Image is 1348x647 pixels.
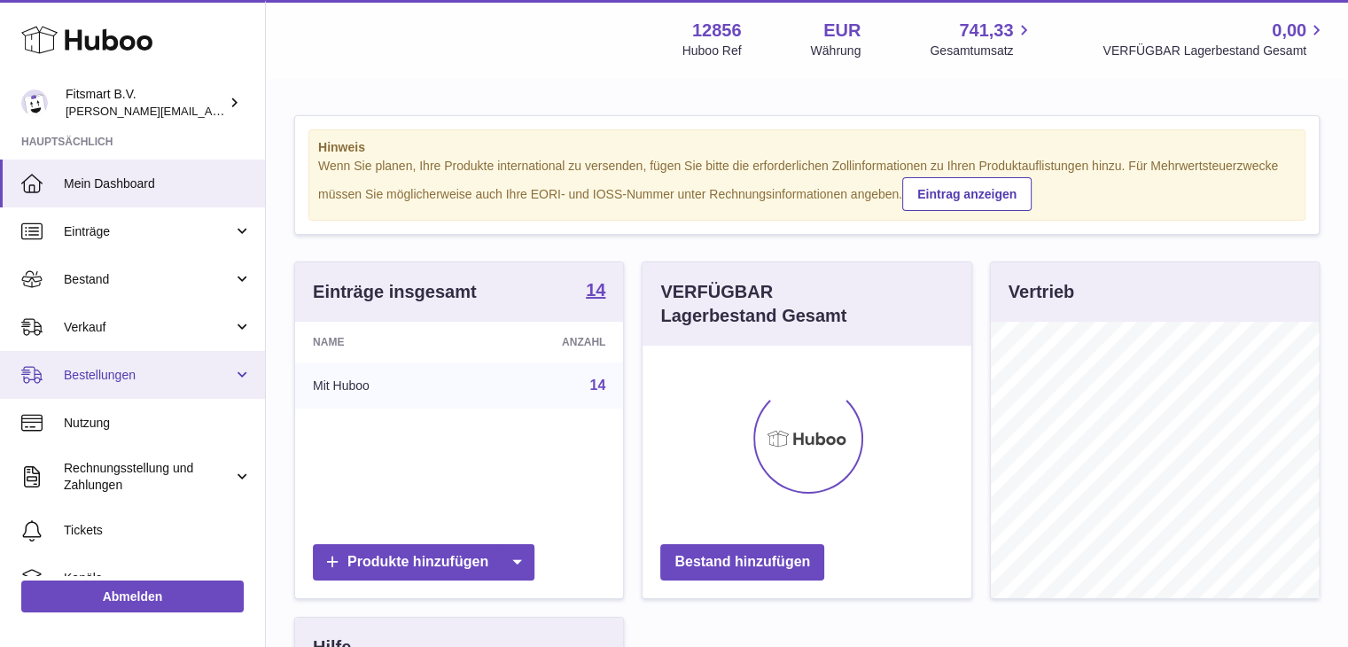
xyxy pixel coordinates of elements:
div: Huboo Ref [682,43,742,59]
span: Einträge [64,223,233,240]
a: Eintrag anzeigen [902,177,1032,211]
a: Produkte hinzufügen [313,544,534,581]
a: 741,33 Gesamtumsatz [930,19,1033,59]
h3: Vertrieb [1009,280,1074,304]
strong: 12856 [692,19,742,43]
img: jonathan@leaderoo.com [21,90,48,116]
span: Tickets [64,522,252,539]
span: Bestellungen [64,367,233,384]
span: Verkauf [64,319,233,336]
div: Wenn Sie planen, Ihre Produkte international zu versenden, fügen Sie bitte die erforderlichen Zol... [318,158,1296,211]
a: 14 [590,378,606,393]
h3: VERFÜGBAR Lagerbestand Gesamt [660,280,891,328]
span: Kanäle [64,570,252,587]
a: Abmelden [21,581,244,612]
div: Fitsmart B.V. [66,86,225,120]
th: Anzahl [471,322,623,362]
th: Name [295,322,471,362]
a: Bestand hinzufügen [660,544,824,581]
span: Rechnungsstellung und Zahlungen [64,460,233,494]
span: 741,33 [959,19,1013,43]
span: Bestand [64,271,233,288]
div: Währung [811,43,861,59]
span: 0,00 [1272,19,1306,43]
span: [PERSON_NAME][EMAIL_ADDRESS][DOMAIN_NAME] [66,104,355,118]
strong: Hinweis [318,139,1296,156]
span: VERFÜGBAR Lagerbestand Gesamt [1103,43,1327,59]
span: Gesamtumsatz [930,43,1033,59]
a: 14 [586,281,605,302]
td: Mit Huboo [295,362,471,409]
strong: 14 [586,281,605,299]
a: 0,00 VERFÜGBAR Lagerbestand Gesamt [1103,19,1327,59]
span: Mein Dashboard [64,175,252,192]
h3: Einträge insgesamt [313,280,477,304]
span: Nutzung [64,415,252,432]
strong: EUR [823,19,861,43]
